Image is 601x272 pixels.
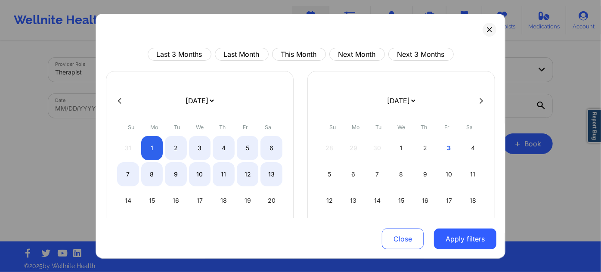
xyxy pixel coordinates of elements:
[414,162,436,186] div: Thu Oct 09 2025
[343,162,365,186] div: Mon Oct 06 2025
[390,136,412,160] div: Wed Oct 01 2025
[215,48,269,61] button: Last Month
[141,136,163,160] div: Mon Sep 01 2025
[330,124,336,130] abbr: Sunday
[397,124,405,130] abbr: Wednesday
[438,215,460,239] div: Fri Oct 24 2025
[421,124,428,130] abbr: Thursday
[319,189,341,213] div: Sun Oct 12 2025
[213,136,235,160] div: Thu Sep 04 2025
[343,189,365,213] div: Mon Oct 13 2025
[414,215,436,239] div: Thu Oct 23 2025
[462,162,484,186] div: Sat Oct 11 2025
[462,215,484,239] div: Sat Oct 25 2025
[189,162,211,186] div: Wed Sep 10 2025
[462,189,484,213] div: Sat Oct 18 2025
[213,215,235,239] div: Thu Sep 25 2025
[237,162,259,186] div: Fri Sep 12 2025
[141,162,163,186] div: Mon Sep 08 2025
[438,136,460,160] div: Fri Oct 03 2025
[213,189,235,213] div: Thu Sep 18 2025
[265,124,272,130] abbr: Saturday
[260,136,282,160] div: Sat Sep 06 2025
[165,136,187,160] div: Tue Sep 02 2025
[220,124,226,130] abbr: Thursday
[366,215,388,239] div: Tue Oct 21 2025
[148,48,211,61] button: Last 3 Months
[272,48,326,61] button: This Month
[150,124,158,130] abbr: Monday
[237,136,259,160] div: Fri Sep 05 2025
[414,189,436,213] div: Thu Oct 16 2025
[414,136,436,160] div: Thu Oct 02 2025
[260,162,282,186] div: Sat Sep 13 2025
[390,162,412,186] div: Wed Oct 08 2025
[390,215,412,239] div: Wed Oct 22 2025
[319,162,341,186] div: Sun Oct 05 2025
[319,215,341,239] div: Sun Oct 19 2025
[243,124,248,130] abbr: Friday
[196,124,204,130] abbr: Wednesday
[165,162,187,186] div: Tue Sep 09 2025
[366,189,388,213] div: Tue Oct 14 2025
[117,215,139,239] div: Sun Sep 21 2025
[141,215,163,239] div: Mon Sep 22 2025
[382,229,424,249] button: Close
[141,189,163,213] div: Mon Sep 15 2025
[260,189,282,213] div: Sat Sep 20 2025
[329,48,385,61] button: Next Month
[165,215,187,239] div: Tue Sep 23 2025
[444,124,449,130] abbr: Friday
[375,124,381,130] abbr: Tuesday
[438,162,460,186] div: Fri Oct 10 2025
[352,124,359,130] abbr: Monday
[189,189,211,213] div: Wed Sep 17 2025
[128,124,135,130] abbr: Sunday
[390,189,412,213] div: Wed Oct 15 2025
[174,124,180,130] abbr: Tuesday
[366,162,388,186] div: Tue Oct 07 2025
[237,189,259,213] div: Fri Sep 19 2025
[189,136,211,160] div: Wed Sep 03 2025
[467,124,473,130] abbr: Saturday
[117,189,139,213] div: Sun Sep 14 2025
[213,162,235,186] div: Thu Sep 11 2025
[189,215,211,239] div: Wed Sep 24 2025
[260,215,282,239] div: Sat Sep 27 2025
[343,215,365,239] div: Mon Oct 20 2025
[165,189,187,213] div: Tue Sep 16 2025
[237,215,259,239] div: Fri Sep 26 2025
[438,189,460,213] div: Fri Oct 17 2025
[462,136,484,160] div: Sat Oct 04 2025
[388,48,454,61] button: Next 3 Months
[117,162,139,186] div: Sun Sep 07 2025
[434,229,496,249] button: Apply filters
